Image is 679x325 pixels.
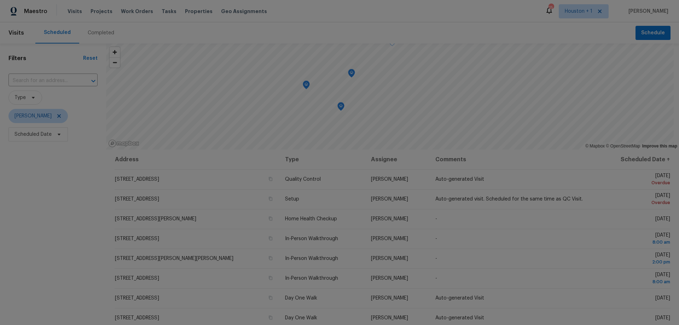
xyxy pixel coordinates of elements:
span: [DATE] [655,315,670,320]
button: Copy Address [267,176,274,182]
span: [DATE] [655,296,670,301]
th: Address [115,150,279,169]
div: 8:00 am [602,239,670,246]
div: Scheduled [44,29,71,36]
th: Assignee [365,150,430,169]
span: Home Health Checkup [285,216,337,221]
span: Tasks [162,9,176,14]
span: Geo Assignments [221,8,267,15]
span: [DATE] [602,173,670,186]
span: [PERSON_NAME] [371,177,408,182]
button: Copy Address [267,275,274,281]
span: Visits [8,25,24,41]
span: [PERSON_NAME] [14,112,52,120]
div: 8:00 am [602,278,670,285]
div: Completed [88,29,114,36]
span: Maestro [24,8,47,15]
span: - [435,236,437,241]
span: Auto-generated Visit [435,315,484,320]
div: Overdue [602,179,670,186]
span: [PERSON_NAME] [371,256,408,261]
span: - [435,216,437,221]
span: [PERSON_NAME] [371,276,408,281]
span: In-Person Walkthrough [285,236,338,241]
span: [DATE] [602,193,670,206]
span: Day One Walk [285,315,317,320]
th: Type [279,150,365,169]
a: Improve this map [642,144,677,149]
button: Schedule [636,26,671,40]
canvas: Map [106,43,674,150]
a: Mapbox [585,144,605,149]
span: Type [14,94,26,101]
div: Map marker [303,81,310,92]
span: [PERSON_NAME] [626,8,668,15]
input: Search for an address... [8,75,78,86]
span: [PERSON_NAME] [371,236,408,241]
button: Open [88,76,98,86]
span: Zoom out [110,58,120,68]
button: Copy Address [267,295,274,301]
th: Comments [430,150,597,169]
span: [STREET_ADDRESS] [115,197,159,202]
span: Quality Control [285,177,321,182]
button: Copy Address [267,215,274,222]
span: Day One Walk [285,296,317,301]
span: Work Orders [121,8,153,15]
div: Overdue [602,199,670,206]
span: [DATE] [602,233,670,246]
span: [STREET_ADDRESS] [115,236,159,241]
span: Scheduled Date [14,131,52,138]
span: [DATE] [655,216,670,221]
div: 2:00 pm [602,259,670,266]
h1: Filters [8,55,83,62]
span: Visits [68,8,82,15]
a: Mapbox homepage [108,139,139,147]
button: Zoom in [110,47,120,57]
span: [STREET_ADDRESS] [115,177,159,182]
div: 15 [549,4,553,11]
div: Map marker [337,102,344,113]
span: [PERSON_NAME] [371,296,408,301]
span: In-Person Walkthrough [285,276,338,281]
span: Auto-generated Visit [435,177,484,182]
a: OpenStreetMap [606,144,640,149]
span: - [435,256,437,261]
button: Copy Address [267,196,274,202]
button: Copy Address [267,255,274,261]
span: In-Person Walkthrough [285,256,338,261]
span: [DATE] [602,272,670,285]
span: [STREET_ADDRESS][PERSON_NAME] [115,216,196,221]
span: [PERSON_NAME] [371,216,408,221]
th: Scheduled Date ↑ [597,150,671,169]
button: Copy Address [267,235,274,242]
span: [STREET_ADDRESS] [115,315,159,320]
span: Properties [185,8,213,15]
button: Zoom out [110,57,120,68]
span: Auto-generated visit. Scheduled for the same time as QC Visit. [435,197,583,202]
button: Copy Address [267,314,274,321]
span: [STREET_ADDRESS] [115,276,159,281]
span: - [435,276,437,281]
span: [STREET_ADDRESS] [115,296,159,301]
span: [PERSON_NAME] [371,315,408,320]
span: Auto-generated Visit [435,296,484,301]
span: Houston + 1 [565,8,592,15]
span: Setup [285,197,299,202]
span: [DATE] [602,253,670,266]
div: Reset [83,55,98,62]
span: [PERSON_NAME] [371,197,408,202]
span: Projects [91,8,112,15]
span: Schedule [641,29,665,37]
div: Map marker [348,69,355,80]
span: [STREET_ADDRESS][PERSON_NAME][PERSON_NAME] [115,256,233,261]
